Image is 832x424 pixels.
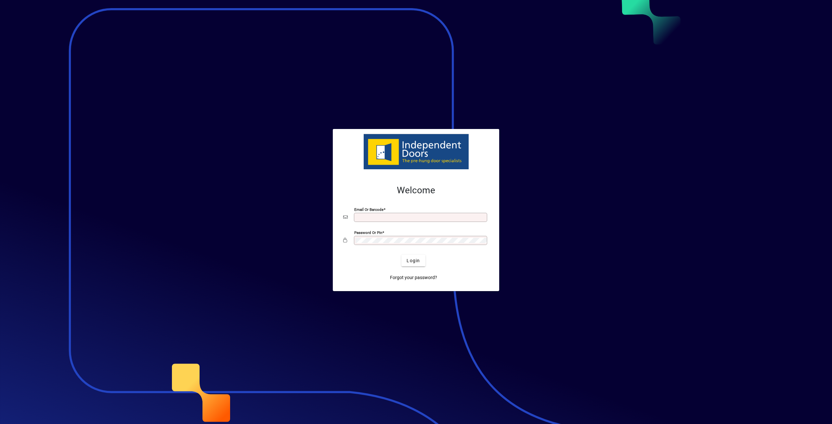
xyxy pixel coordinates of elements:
span: Login [407,257,420,264]
mat-label: Password or Pin [354,230,382,235]
mat-label: Email or Barcode [354,207,383,212]
span: Forgot your password? [390,274,437,281]
button: Login [401,255,425,266]
h2: Welcome [343,185,489,196]
a: Forgot your password? [387,272,440,283]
